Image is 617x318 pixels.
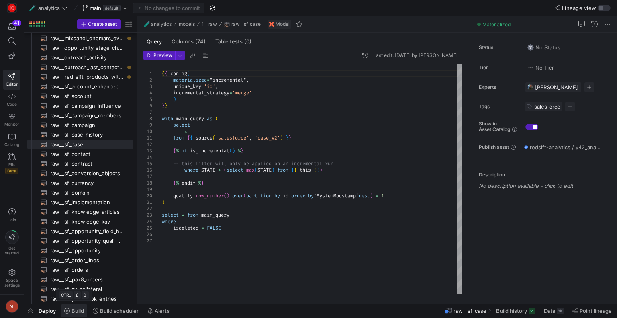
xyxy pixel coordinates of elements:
[173,83,201,90] span: unique_key
[143,154,152,160] div: 14
[143,83,152,90] div: 3
[184,167,198,173] span: where
[492,304,539,318] button: Build history
[143,212,152,218] div: 23
[50,227,124,236] span: raw__sf_opportunity_field_history​​​​​​​​​​
[218,167,221,173] span: >
[291,167,294,173] span: {
[522,142,603,152] button: redsift-analytics / y42_analytics_main / raw__sf_case
[255,167,257,173] span: (
[144,304,173,318] button: Alerts
[143,122,152,128] div: 9
[173,122,190,128] span: select
[27,178,133,188] a: raw__sf_currency​​​​​​​​​​
[187,135,190,141] span: {
[8,4,16,12] img: https://storage.googleapis.com/y42-prod-data-exchange/images/C0c2ZRu8XU2mQEXUlKrTCN4i0dD3czfOt8UZ...
[215,39,251,44] span: Table tests
[249,135,252,141] span: ,
[202,21,217,27] span: 1__raw
[288,135,291,141] span: }
[3,150,20,177] a: PRsBeta
[182,148,187,154] span: if
[479,172,614,178] p: Description
[4,142,19,147] span: Catalog
[27,246,133,255] div: Press SPACE to select this row.
[50,130,124,140] span: raw__sf_case_history​​​​​​​​​​
[27,101,133,111] div: Press SPACE to select this row.
[143,51,175,60] button: Preview
[246,167,255,173] span: max
[212,135,215,141] span: (
[530,144,601,150] span: redsift-analytics / y42_analytics_main / raw__sf_case
[291,193,305,199] span: order
[3,205,20,226] button: Help
[50,207,124,217] span: raw__sf_knowledge_articles​​​​​​​​​​
[143,205,152,212] div: 22
[27,149,133,159] a: raw__sf_contact​​​​​​​​​​
[162,218,176,225] span: where
[50,294,124,304] span: raw__sf_pricebook_entries​​​​​​​​​​
[257,167,272,173] span: STATE
[232,90,252,96] span: 'merge'
[50,246,124,255] span: raw__sf_opportunity​​​​​​​​​​
[75,293,79,297] span: ⇧
[246,193,272,199] span: partition
[151,21,172,27] span: analytics
[27,265,133,275] div: Press SPACE to select this row.
[27,53,133,62] div: Press SPACE to select this row.
[27,53,133,62] a: raw__outreach_activity​​​​​​​​​​
[143,96,152,103] div: 5
[165,70,168,77] span: {
[143,218,152,225] div: 24
[173,148,176,154] span: {
[283,193,288,199] span: id
[90,5,101,11] span: main
[27,91,133,101] a: raw__sf_account​​​​​​​​​​
[179,21,195,27] span: models
[147,39,162,44] span: Query
[80,3,130,13] button: maindefault
[3,130,20,150] a: Catalog
[356,193,359,199] span: `
[50,150,124,159] span: raw__sf_contact​​​​​​​​​​
[210,77,246,83] span: "incremental"
[50,169,124,178] span: raw__sf_conversion_objects​​​​​​​​​​
[173,225,198,231] span: isdeleted
[241,148,243,154] span: }
[27,275,133,284] div: Press SPACE to select this row.
[27,120,133,130] a: raw__sf_campaign​​​​​​​​​​
[88,21,117,27] span: Create asset
[314,193,317,199] span: `
[72,308,84,314] span: Build
[314,167,317,173] span: }
[527,44,560,51] span: No Status
[479,183,614,189] p: No description available - click to edit
[580,308,612,314] span: Point lineage
[232,148,235,154] span: )
[143,135,152,141] div: 11
[170,70,187,77] span: config
[527,64,554,71] span: No Tier
[29,5,35,11] span: 🧪
[525,62,556,73] button: No tierNo Tier
[173,180,176,186] span: {
[3,110,20,130] a: Monitor
[27,168,133,178] div: Press SPACE to select this row.
[215,83,218,90] span: ,
[27,72,133,82] a: raw__red_sift_products_with_expanded_domains​​​​​​​​​​
[569,304,615,318] button: Point lineage
[61,293,71,297] span: CTRL
[27,72,133,82] div: Press SPACE to select this row.
[27,120,133,130] div: Press SPACE to select this row.
[27,159,133,168] a: raw__sf_contract​​​​​​​​​​
[527,44,534,51] img: No status
[246,77,249,83] span: ,
[143,148,152,154] div: 13
[50,256,124,265] span: raw__sf_order_lines​​​​​​​​​​
[162,70,165,77] span: {
[27,255,133,265] div: Press SPACE to select this row.
[27,140,133,149] a: raw__sf_case​​​​​​​​​​
[27,294,133,304] div: Press SPACE to select this row.
[244,39,251,44] span: (0)
[27,111,133,120] a: raw__sf_campaign_members​​​​​​​​​​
